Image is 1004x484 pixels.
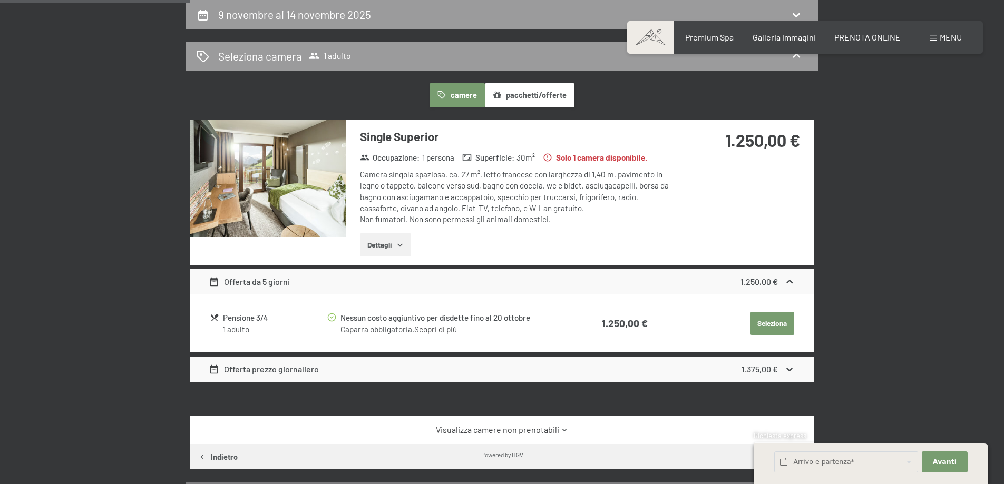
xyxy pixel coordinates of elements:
button: camere [430,83,484,107]
div: Camera singola spaziosa, ca. 27 m², letto francese con larghezza di 1,40 m, pavimento in legno o ... [360,169,674,225]
a: Visualizza camere non prenotabili [209,424,795,436]
div: Caparra obbligatoria. [340,324,560,335]
span: Menu [940,32,962,42]
button: Seleziona [750,312,794,335]
button: Indietro [190,444,246,469]
a: Galleria immagini [753,32,816,42]
span: 1 adulto [309,51,351,61]
a: PRENOTA ONLINE [834,32,901,42]
div: Offerta da 5 giorni1.250,00 € [190,269,814,294]
span: 30 m² [516,152,535,163]
strong: 1.375,00 € [742,364,778,374]
button: pacchetti/offerte [485,83,574,107]
div: Powered by HGV [481,450,523,459]
a: Scopri di più [414,324,457,334]
h3: Single Superior [360,129,674,145]
h2: 9 novembre al 14 novembre 2025 [218,8,371,21]
strong: 1.250,00 € [740,276,778,287]
span: 1 persona [422,152,454,163]
strong: Occupazione : [360,152,420,163]
button: Avanti [922,451,967,473]
div: Offerta prezzo giornaliero [209,363,319,376]
button: Dettagli [360,233,411,256]
h2: Seleziona camera [218,48,302,64]
div: Pensione 3/4 [223,312,326,324]
a: Premium Spa [685,32,734,42]
strong: 1.250,00 € [725,130,800,150]
span: Avanti [933,457,957,467]
div: Offerta prezzo giornaliero1.375,00 € [190,357,814,382]
div: 1 adulto [223,324,326,335]
span: Richiesta express [754,431,806,440]
strong: 1.250,00 € [602,317,648,329]
div: Offerta da 5 giorni [209,275,290,288]
img: mss_renderimg.php [190,120,346,237]
div: Nessun costo aggiuntivo per disdette fino al 20 ottobre [340,312,560,324]
strong: Superficie : [462,152,514,163]
strong: Solo 1 camera disponibile. [543,152,647,163]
